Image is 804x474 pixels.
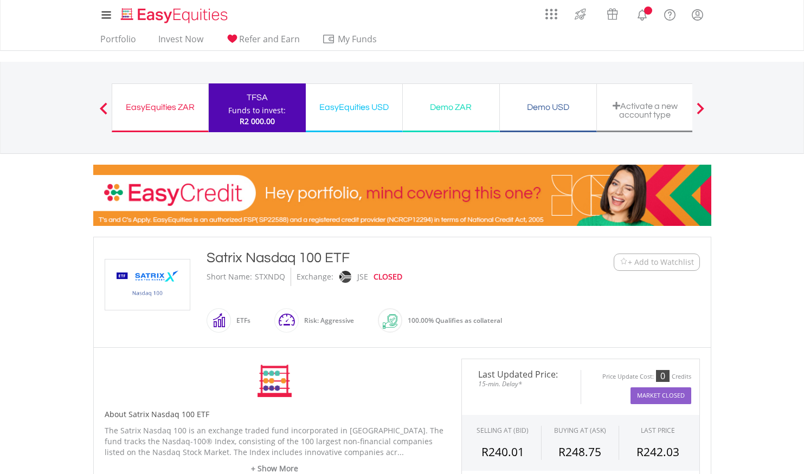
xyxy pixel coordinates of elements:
div: LAST PRICE [641,426,675,435]
div: Credits [672,373,691,381]
a: Vouchers [596,3,628,23]
span: 15-min. Delay* [470,379,573,389]
span: My Funds [322,32,393,46]
div: STXNDQ [255,268,285,286]
img: grid-menu-icon.svg [545,8,557,20]
div: Price Update Cost: [602,373,654,381]
span: Last Updated Price: [470,370,573,379]
div: Satrix Nasdaq 100 ETF [207,248,547,268]
img: jse.png [339,271,351,283]
div: Risk: Aggressive [299,308,354,334]
span: + Add to Watchlist [628,257,694,268]
div: Exchange: [297,268,333,286]
p: The Satrix Nasdaq 100 is an exchange traded fund incorporated in [GEOGRAPHIC_DATA]. The fund trac... [105,425,445,458]
div: Demo ZAR [409,100,493,115]
div: Short Name: [207,268,252,286]
a: Home page [117,3,232,24]
a: Invest Now [154,34,208,50]
h5: About Satrix Nasdaq 100 ETF [105,409,445,420]
button: Market Closed [631,387,691,404]
img: TFSA.STXNDQ.png [107,259,188,310]
div: Activate a new account type [603,101,687,119]
div: TFSA [215,90,299,105]
div: 0 [656,370,670,382]
a: AppsGrid [538,3,564,20]
div: JSE [357,268,368,286]
span: R248.75 [558,444,601,459]
a: FAQ's and Support [656,3,684,24]
div: ETFs [231,308,250,334]
img: EasyCredit Promotion Banner [93,165,711,226]
a: My Profile [684,3,711,27]
span: BUYING AT (ASK) [554,426,606,435]
div: Demo USD [506,100,590,115]
div: CLOSED [374,268,402,286]
img: thrive-v2.svg [571,5,589,23]
img: collateral-qualifying-green.svg [383,314,397,329]
span: R2 000.00 [240,116,275,126]
div: SELLING AT (BID) [477,426,529,435]
span: R240.01 [481,444,524,459]
div: EasyEquities ZAR [119,100,202,115]
button: Watchlist + Add to Watchlist [614,254,700,271]
div: Funds to invest: [228,105,286,116]
span: 100.00% Qualifies as collateral [408,316,502,325]
a: Notifications [628,3,656,24]
a: Refer and Earn [221,34,304,50]
div: EasyEquities USD [312,100,396,115]
a: Portfolio [96,34,140,50]
span: Refer and Earn [239,33,300,45]
img: EasyEquities_Logo.png [119,7,232,24]
img: vouchers-v2.svg [603,5,621,23]
a: + Show More [105,463,445,474]
img: Watchlist [620,258,628,266]
span: R242.03 [636,444,679,459]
